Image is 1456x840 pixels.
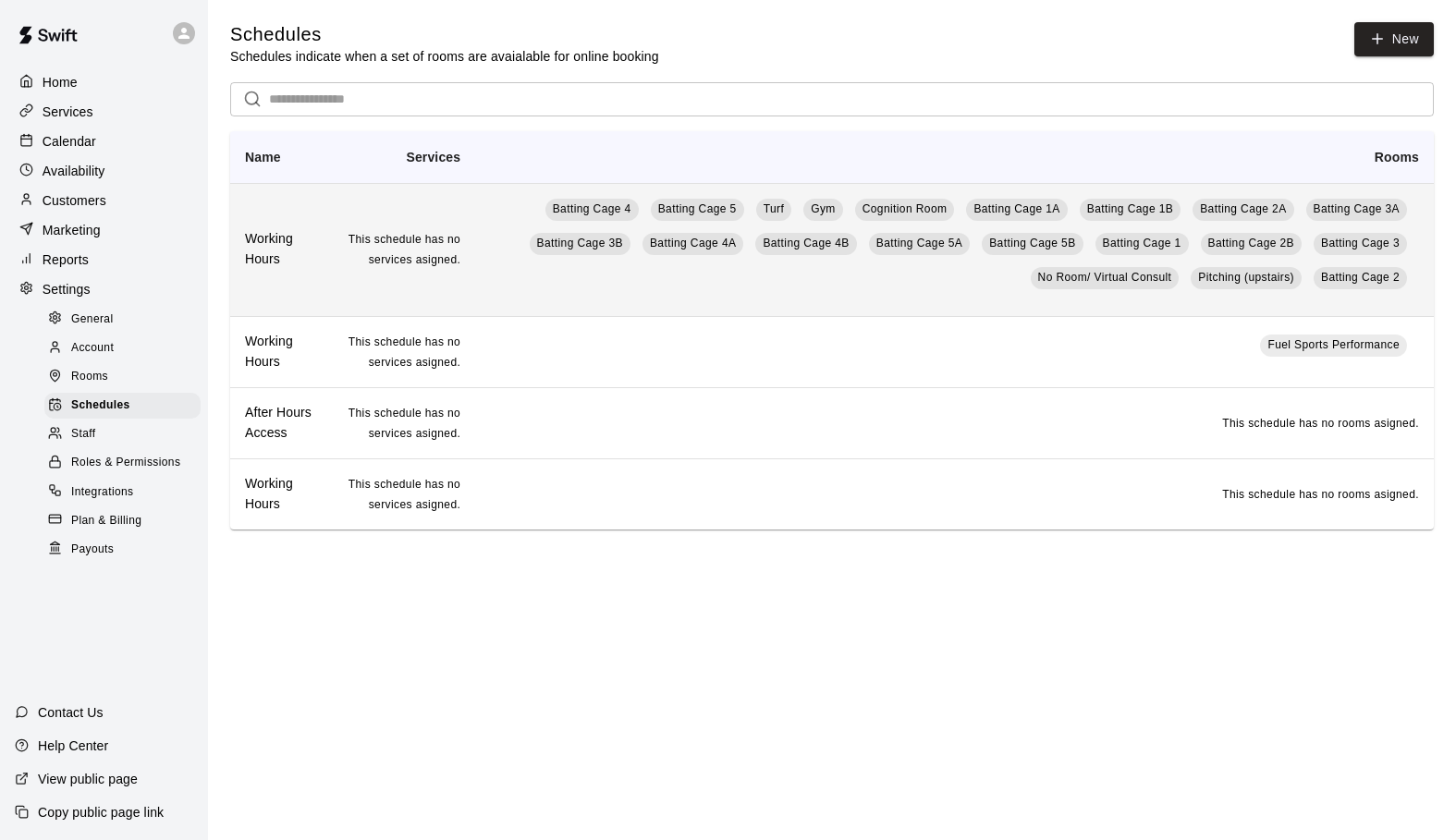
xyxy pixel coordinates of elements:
span: General [71,310,114,329]
a: Turf [756,199,792,221]
div: Account [44,335,201,361]
span: This schedule has no rooms asigned. [1222,417,1419,430]
div: Roles & Permissions [44,450,201,476]
span: This schedule has no services asigned. [349,478,460,511]
div: Payouts [44,537,201,563]
a: Batting Cage 3 [1314,233,1407,255]
span: Fuel Sports Performance [1267,338,1400,351]
a: Marketing [15,216,193,244]
span: Batting Cage 4 [553,202,631,215]
a: Batting Cage 4 [545,199,639,221]
div: Schedules [44,393,201,419]
span: Schedules [71,396,130,415]
span: Account [71,339,114,358]
span: No Room/ Virtual Consult [1038,271,1172,284]
span: Cognition Room [863,202,948,215]
a: Rooms [44,363,208,392]
a: New [1354,22,1434,56]
a: Batting Cage 2B [1201,233,1302,255]
a: Availability [15,157,193,185]
span: This schedule has no rooms asigned. [1222,488,1419,501]
p: Reports [43,250,89,269]
a: Customers [15,187,193,214]
p: Availability [43,162,105,180]
b: Name [245,150,281,164]
div: General [44,307,201,333]
p: Copy public page link [38,803,164,822]
a: Batting Cage 5 [651,199,744,221]
table: simple table [230,131,1434,530]
p: View public page [38,770,138,788]
a: Batting Cage 4B [755,233,856,255]
a: Account [44,334,208,362]
a: Reports [15,246,193,274]
a: Calendar [15,128,193,155]
p: Customers [43,191,106,210]
h5: Schedules [230,22,659,47]
p: Settings [43,280,91,298]
span: Gym [811,202,836,215]
a: Staff [44,420,208,449]
p: Schedules indicate when a set of rooms are avaialable for online booking [230,47,659,66]
a: Payouts [44,535,208,564]
p: Marketing [43,221,101,239]
a: Batting Cage 3B [530,233,630,255]
div: Staff [44,421,201,447]
h6: Working Hours [245,474,317,515]
a: Schedules [44,392,208,420]
span: Pitching (upstairs) [1198,271,1294,284]
span: Batting Cage 2 [1321,271,1400,284]
a: Gym [803,199,843,221]
p: Calendar [43,132,96,151]
span: Batting Cage 3B [537,237,623,250]
span: Turf [764,202,785,215]
span: Batting Cage 4A [650,237,736,250]
div: Plan & Billing [44,508,201,534]
a: General [44,305,208,334]
a: Settings [15,275,193,303]
span: This schedule has no services asigned. [349,233,460,266]
span: Batting Cage 2B [1208,237,1294,250]
a: Fuel Sports Performance [1260,335,1407,357]
span: This schedule has no services asigned. [349,407,460,440]
span: Batting Cage 5 [658,202,737,215]
a: Batting Cage 2A [1193,199,1293,221]
a: Batting Cage 2 [1314,267,1407,289]
a: Roles & Permissions [44,449,208,478]
a: Batting Cage 1B [1080,199,1181,221]
p: Home [43,73,78,91]
span: Batting Cage 2A [1200,202,1286,215]
span: This schedule has no services asigned. [349,335,460,369]
h6: Working Hours [245,229,317,270]
p: Services [43,103,93,121]
a: Batting Cage 5B [982,233,1083,255]
span: Batting Cage 1B [1087,202,1173,215]
a: Home [15,68,193,96]
span: Plan & Billing [71,512,141,530]
a: Integrations [44,478,208,506]
a: Services [15,98,193,126]
div: Rooms [44,364,201,390]
a: Pitching (upstairs) [1191,267,1302,289]
p: Help Center [38,737,108,755]
a: Batting Cage 3A [1306,199,1407,221]
b: Rooms [1375,150,1419,164]
span: Batting Cage 1A [973,202,1059,215]
a: Batting Cage 1A [966,199,1067,221]
span: Rooms [71,368,108,386]
span: Batting Cage 3 [1321,237,1400,250]
a: Cognition Room [855,199,955,221]
p: Contact Us [38,703,104,722]
a: Batting Cage 5A [869,233,970,255]
span: Batting Cage 1 [1103,237,1181,250]
div: Integrations [44,480,201,505]
a: No Room/ Virtual Consult [1031,267,1180,289]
